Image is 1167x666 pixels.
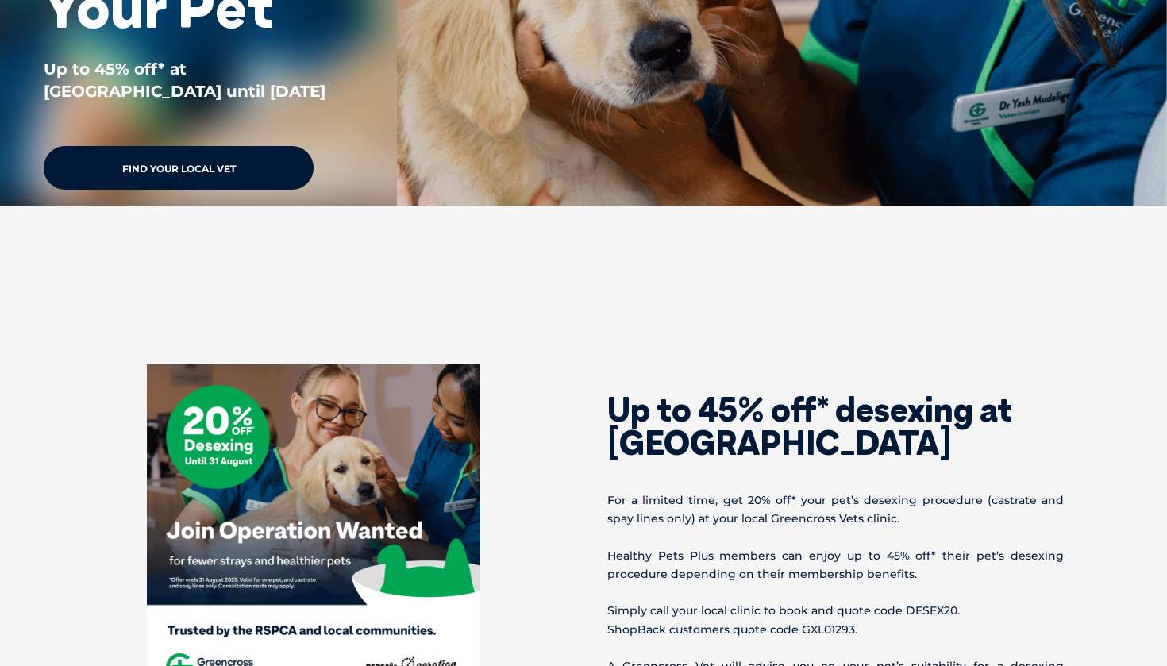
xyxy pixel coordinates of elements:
[607,393,1064,460] h2: Up to 45% off* desexing at [GEOGRAPHIC_DATA]
[44,58,353,102] p: Up to 45% off* at [GEOGRAPHIC_DATA] until [DATE]
[607,602,1064,638] p: Simply call your local clinic to book and quote code DESEX20. ShopBack customers quote code GXL01...
[1136,72,1152,88] button: Search
[44,146,314,190] a: Find Your Local Vet
[607,491,1064,528] p: For a limited time, get 20% off* your pet’s desexing procedure (castrate and spay lines only) at ...
[607,547,1064,583] p: Healthy Pets Plus members can enjoy up to 45% off* their pet’s desexing procedure depending on th...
